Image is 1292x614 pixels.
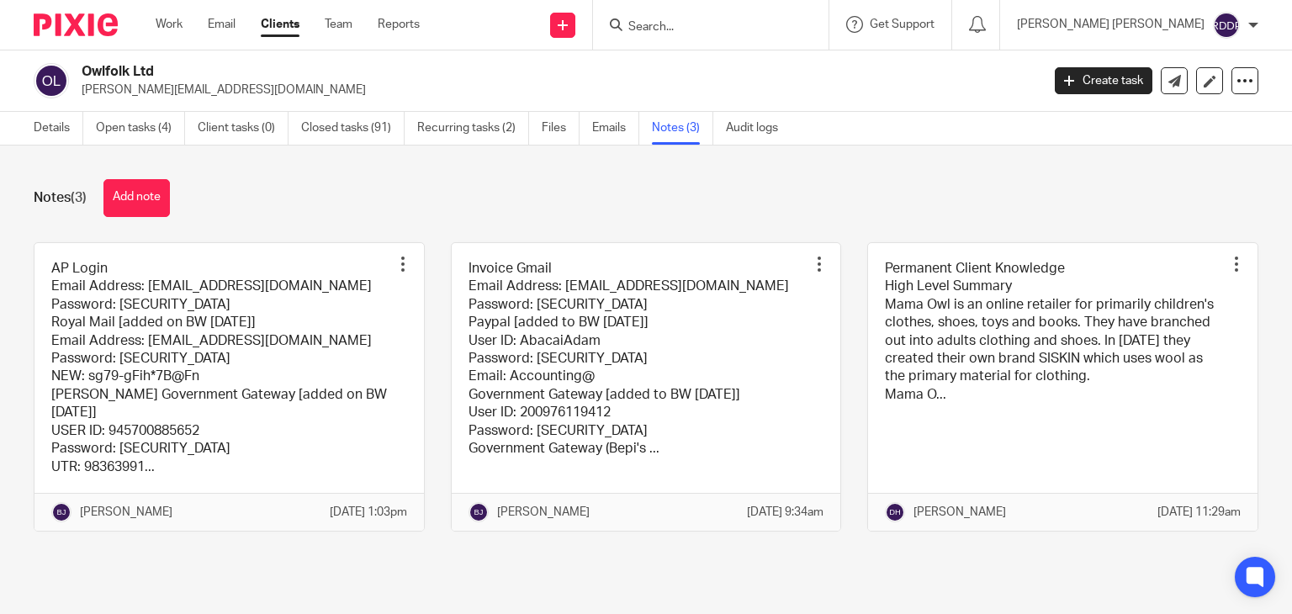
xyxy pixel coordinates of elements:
[208,16,236,33] a: Email
[34,112,83,145] a: Details
[34,63,69,98] img: svg%3E
[726,112,791,145] a: Audit logs
[627,20,778,35] input: Search
[330,504,407,521] p: [DATE] 1:03pm
[71,191,87,204] span: (3)
[80,504,172,521] p: [PERSON_NAME]
[261,16,299,33] a: Clients
[82,82,1030,98] p: [PERSON_NAME][EMAIL_ADDRESS][DOMAIN_NAME]
[1055,67,1152,94] a: Create task
[870,19,935,30] span: Get Support
[34,13,118,36] img: Pixie
[497,504,590,521] p: [PERSON_NAME]
[325,16,352,33] a: Team
[156,16,183,33] a: Work
[885,502,905,522] img: svg%3E
[542,112,580,145] a: Files
[82,63,840,81] h2: Owlfolk Ltd
[913,504,1006,521] p: [PERSON_NAME]
[1157,504,1241,521] p: [DATE] 11:29am
[34,189,87,207] h1: Notes
[96,112,185,145] a: Open tasks (4)
[103,179,170,217] button: Add note
[198,112,289,145] a: Client tasks (0)
[378,16,420,33] a: Reports
[469,502,489,522] img: svg%3E
[592,112,639,145] a: Emails
[1017,16,1205,33] p: [PERSON_NAME] [PERSON_NAME]
[1213,12,1240,39] img: svg%3E
[417,112,529,145] a: Recurring tasks (2)
[51,502,71,522] img: svg%3E
[747,504,823,521] p: [DATE] 9:34am
[301,112,405,145] a: Closed tasks (91)
[652,112,713,145] a: Notes (3)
